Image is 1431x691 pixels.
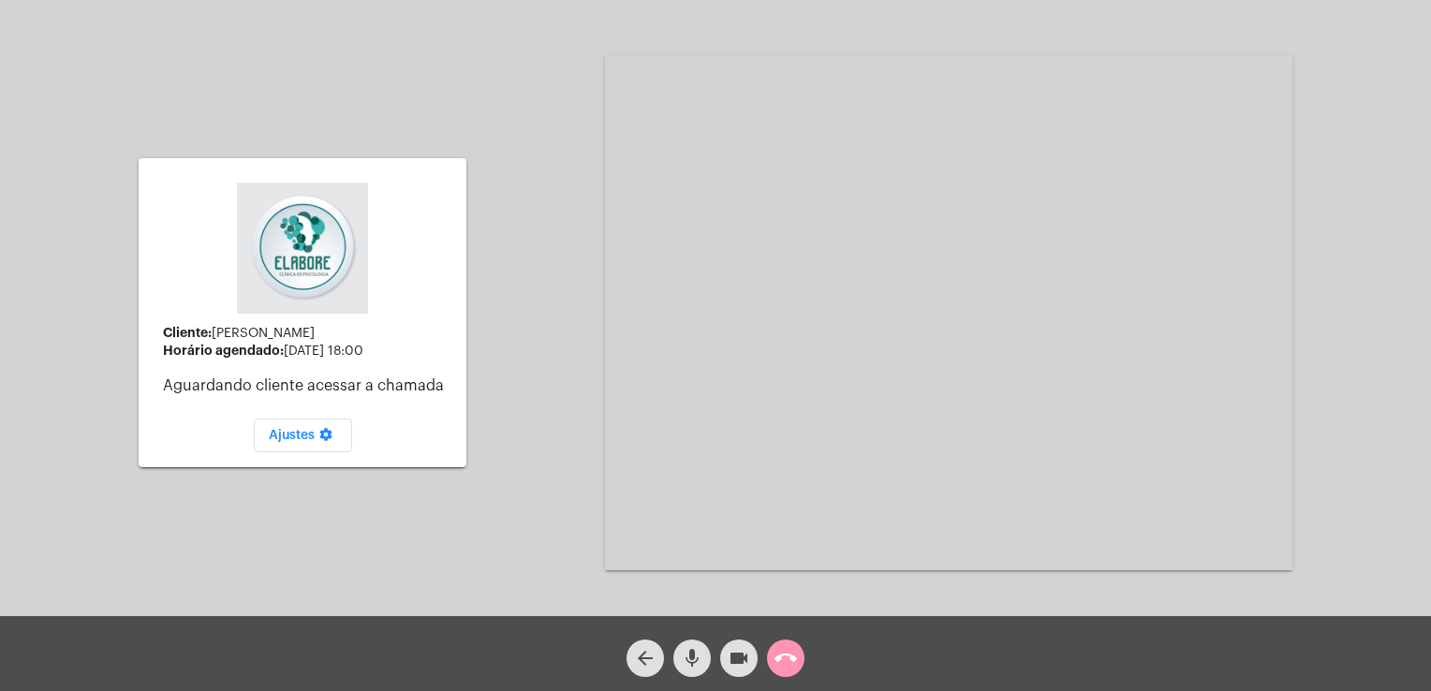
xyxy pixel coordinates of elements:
[237,183,368,314] img: 4c6856f8-84c7-1050-da6c-cc5081a5dbaf.jpg
[681,647,703,669] mat-icon: mic
[163,344,451,359] div: [DATE] 18:00
[728,647,750,669] mat-icon: videocam
[269,429,337,442] span: Ajustes
[163,326,212,339] strong: Cliente:
[315,427,337,449] mat-icon: settings
[254,419,352,452] button: Ajustes
[634,647,656,669] mat-icon: arrow_back
[163,377,451,394] p: Aguardando cliente acessar a chamada
[163,326,451,341] div: [PERSON_NAME]
[775,647,797,669] mat-icon: call_end
[163,344,284,357] strong: Horário agendado:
